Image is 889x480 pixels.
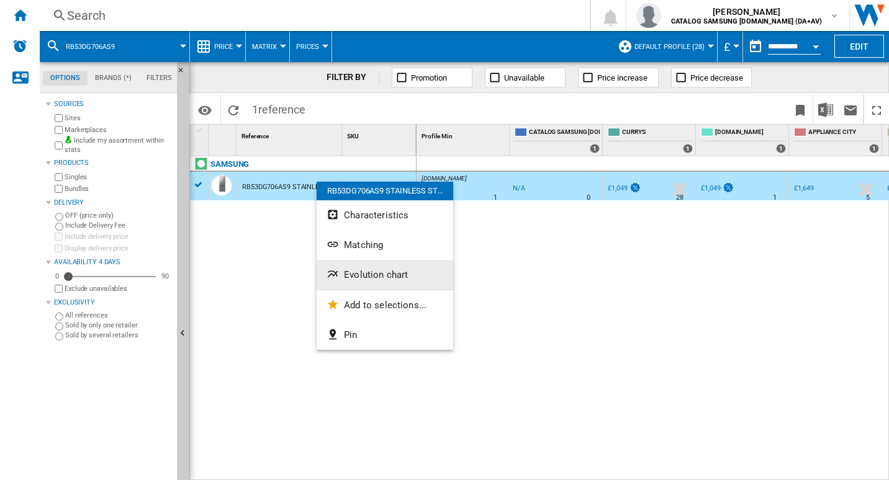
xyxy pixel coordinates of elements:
div: RB53DG706AS9 STAINLESS ST... [317,182,453,200]
button: Characteristics [317,200,453,230]
span: Evolution chart [344,269,408,280]
span: Characteristics [344,210,408,221]
button: Pin... [317,320,453,350]
button: Matching [317,230,453,260]
span: Matching [344,239,383,251]
span: Add to selections... [344,300,426,311]
span: Pin [344,329,357,340]
button: Evolution chart [317,260,453,290]
button: Add to selections... [317,290,453,320]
